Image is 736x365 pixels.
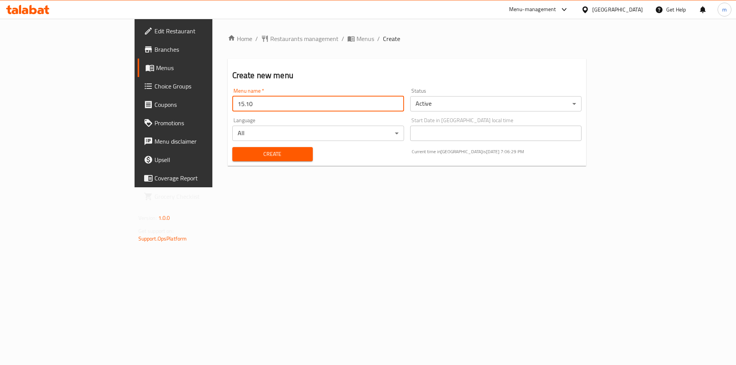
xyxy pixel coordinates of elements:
[232,96,404,111] input: Please enter Menu name
[270,34,338,43] span: Restaurants management
[138,59,258,77] a: Menus
[412,148,582,155] p: Current time in [GEOGRAPHIC_DATA] is [DATE] 7:06:29 PM
[154,173,251,183] span: Coverage Report
[232,70,582,81] h2: Create new menu
[238,149,307,159] span: Create
[158,213,170,223] span: 1.0.0
[232,126,404,141] div: All
[154,82,251,91] span: Choice Groups
[154,118,251,128] span: Promotions
[509,5,556,14] div: Menu-management
[138,22,258,40] a: Edit Restaurant
[592,5,643,14] div: [GEOGRAPHIC_DATA]
[138,234,187,244] a: Support.OpsPlatform
[138,40,258,59] a: Branches
[722,5,727,14] span: m
[347,34,374,43] a: Menus
[138,95,258,114] a: Coupons
[138,77,258,95] a: Choice Groups
[154,100,251,109] span: Coupons
[138,226,174,236] span: Get support on:
[138,151,258,169] a: Upsell
[377,34,380,43] li: /
[154,45,251,54] span: Branches
[228,34,586,43] nav: breadcrumb
[138,187,258,206] a: Grocery Checklist
[154,192,251,201] span: Grocery Checklist
[138,132,258,151] a: Menu disclaimer
[410,96,582,111] div: Active
[261,34,338,43] a: Restaurants management
[156,63,251,72] span: Menus
[154,155,251,164] span: Upsell
[154,26,251,36] span: Edit Restaurant
[154,137,251,146] span: Menu disclaimer
[138,169,258,187] a: Coverage Report
[342,34,344,43] li: /
[383,34,400,43] span: Create
[232,147,313,161] button: Create
[138,114,258,132] a: Promotions
[356,34,374,43] span: Menus
[138,213,157,223] span: Version:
